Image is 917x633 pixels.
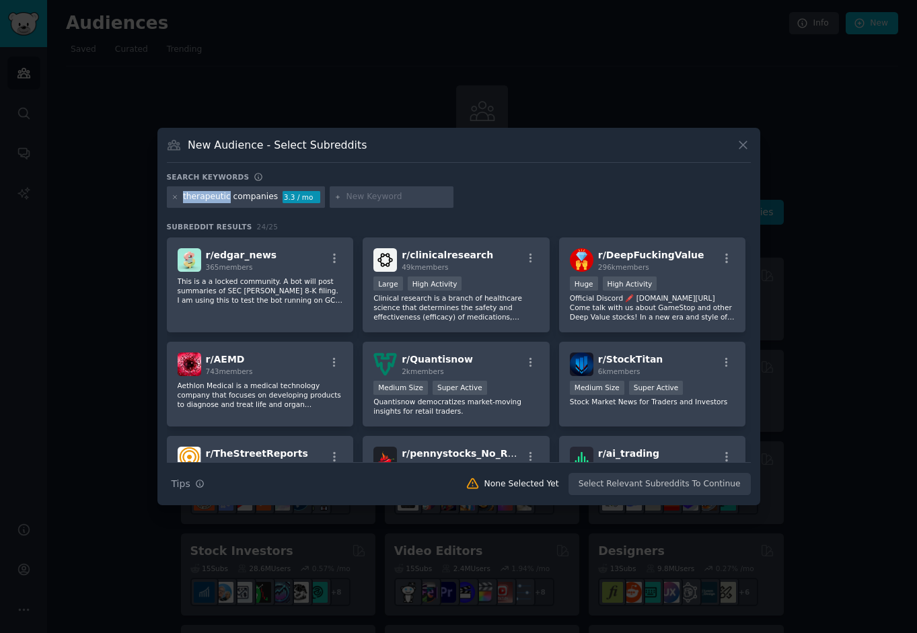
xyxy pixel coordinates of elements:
img: StockTitan [570,352,593,376]
span: r/ clinicalresearch [402,250,493,260]
span: r/ edgar_news [206,250,277,260]
img: pennystocks_No_Rules [373,447,397,470]
img: Quantisnow [373,352,397,376]
span: 60 members [206,461,248,470]
p: Aethlon Medical is a medical technology company that focuses on developing products to diagnose a... [178,381,343,409]
div: None Selected Yet [484,478,559,490]
div: therapeutic companies [183,191,278,203]
h3: Search keywords [167,172,250,182]
span: 24 / 25 [257,223,279,231]
span: 365 members [206,263,253,271]
span: r/ ai_trading [598,448,659,459]
div: Huge [570,276,598,291]
span: 296k members [598,263,649,271]
div: High Activity [603,276,657,291]
img: ai_trading [570,447,593,470]
button: Tips [167,472,209,496]
span: Subreddit Results [167,222,252,231]
span: r/ TheStreetReports [206,448,308,459]
span: 6k members [598,367,640,375]
span: 2k members [402,367,444,375]
h3: New Audience - Select Subreddits [188,138,367,152]
span: Tips [172,477,190,491]
img: TheStreetReports [178,447,201,470]
span: r/ Quantisnow [402,354,473,365]
img: AEMD [178,352,201,376]
div: High Activity [408,276,462,291]
p: Clinical research is a branch of healthcare science that determines the safety and effectiveness ... [373,293,539,322]
span: 743 members [206,367,253,375]
input: New Keyword [346,191,449,203]
p: This is a a locked community. A bot will post summaries of SEC [PERSON_NAME] 8-K filing. I am usi... [178,276,343,305]
span: 49k members [402,263,448,271]
p: Stock Market News for Traders and Investors [570,397,735,406]
img: DeepFuckingValue [570,248,593,272]
p: Quantisnow democratizes market-moving insights for retail traders. [373,397,539,416]
div: 3.3 / mo [283,191,320,203]
div: Super Active [629,381,684,395]
span: 6k members [598,461,640,470]
span: r/ pennystocks_No_Rules [402,448,529,459]
img: clinicalresearch [373,248,397,272]
p: Official Discord 🖍️ [DOMAIN_NAME][URL] Come talk with us about GameStop and other Deep Value stoc... [570,293,735,322]
div: Super Active [433,381,487,395]
span: r/ AEMD [206,354,245,365]
div: Medium Size [570,381,624,395]
div: Large [373,276,403,291]
img: edgar_news [178,248,201,272]
div: Medium Size [373,381,428,395]
span: r/ DeepFuckingValue [598,250,704,260]
span: 1k members [402,461,444,470]
span: r/ StockTitan [598,354,663,365]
